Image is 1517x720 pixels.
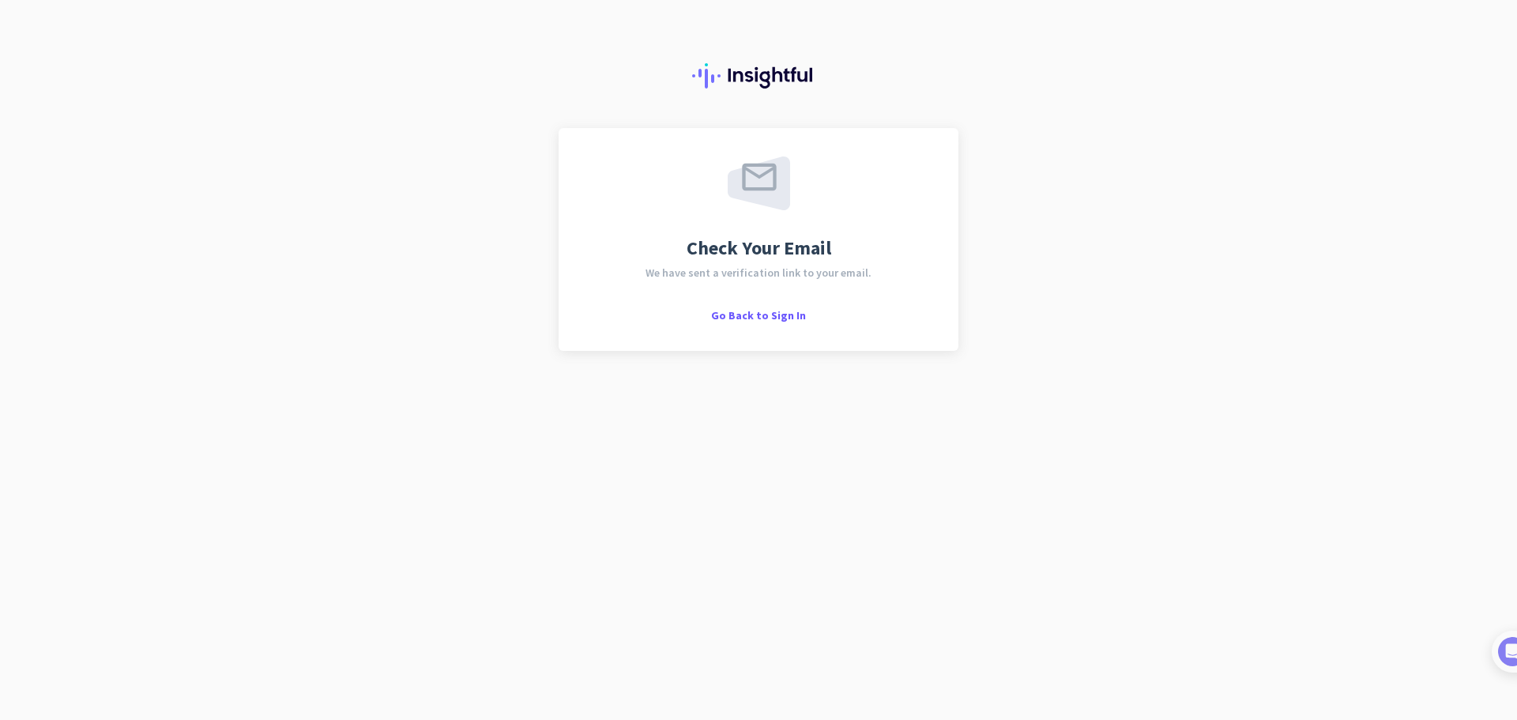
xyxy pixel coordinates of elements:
[692,63,825,89] img: Insightful
[728,156,790,210] img: email-sent
[711,308,806,322] span: Go Back to Sign In
[646,267,871,278] span: We have sent a verification link to your email.
[687,239,831,258] span: Check Your Email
